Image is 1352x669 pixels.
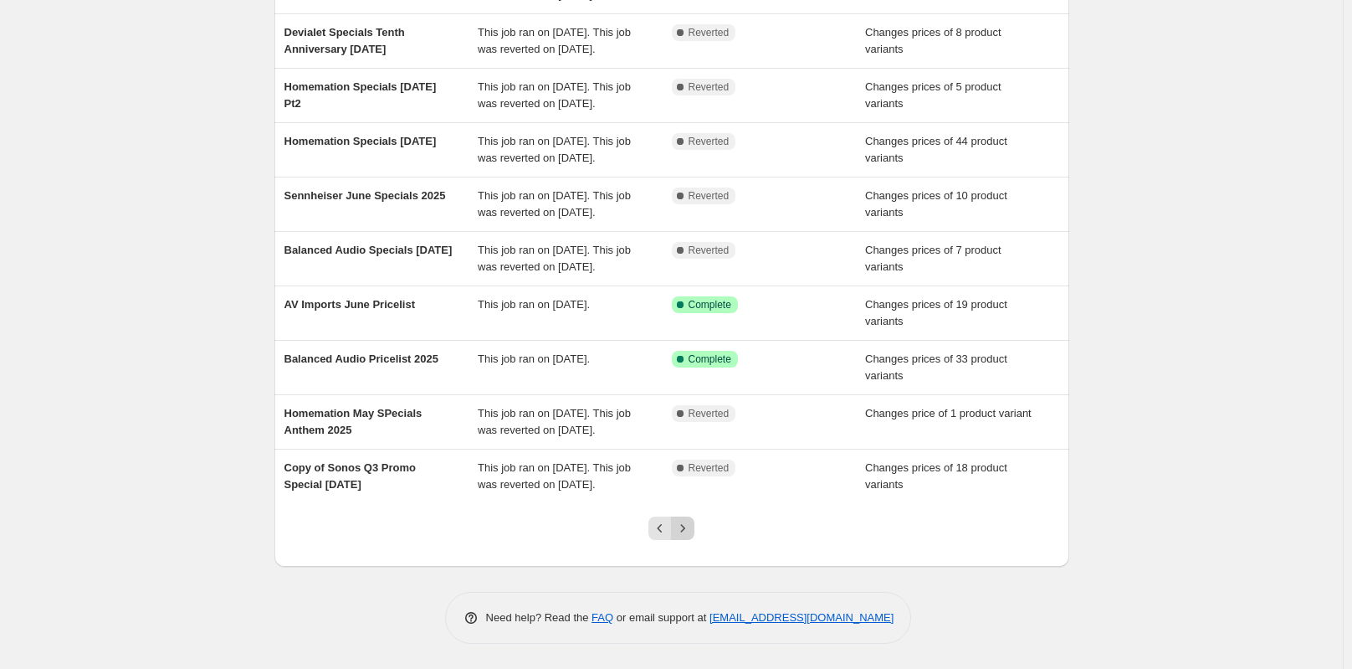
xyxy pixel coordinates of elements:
[613,611,709,624] span: or email support at
[284,407,422,436] span: Homemation May SPecials Anthem 2025
[648,517,672,540] button: Previous
[284,80,437,110] span: Homemation Specials [DATE] Pt2
[689,407,730,420] span: Reverted
[648,517,694,540] nav: Pagination
[689,26,730,39] span: Reverted
[689,244,730,257] span: Reverted
[865,135,1007,164] span: Changes prices of 44 product variants
[689,298,731,311] span: Complete
[709,611,894,624] a: [EMAIL_ADDRESS][DOMAIN_NAME]
[478,461,631,491] span: This job ran on [DATE]. This job was reverted on [DATE].
[478,26,631,55] span: This job ran on [DATE]. This job was reverted on [DATE].
[865,353,1007,382] span: Changes prices of 33 product variants
[865,189,1007,219] span: Changes prices of 10 product variants
[478,353,590,365] span: This job ran on [DATE].
[478,80,631,110] span: This job ran on [DATE]. This job was reverted on [DATE].
[689,189,730,203] span: Reverted
[478,135,631,164] span: This job ran on [DATE]. This job was reverted on [DATE].
[865,244,1001,273] span: Changes prices of 7 product variants
[865,298,1007,327] span: Changes prices of 19 product variants
[284,353,438,365] span: Balanced Audio Pricelist 2025
[865,407,1032,419] span: Changes price of 1 product variant
[284,189,446,202] span: Sennheiser June Specials 2025
[284,298,416,311] span: AV Imports June Pricelist
[478,244,631,273] span: This job ran on [DATE]. This job was reverted on [DATE].
[284,135,437,147] span: Homemation Specials [DATE]
[478,298,590,311] span: This job ran on [DATE].
[689,80,730,94] span: Reverted
[865,80,1001,110] span: Changes prices of 5 product variants
[478,189,631,219] span: This job ran on [DATE]. This job was reverted on [DATE].
[284,26,405,55] span: Devialet Specials Tenth Anniversary [DATE]
[284,244,453,256] span: Balanced Audio Specials [DATE]
[591,611,613,624] a: FAQ
[865,26,1001,55] span: Changes prices of 8 product variants
[689,135,730,148] span: Reverted
[478,407,631,436] span: This job ran on [DATE]. This job was reverted on [DATE].
[865,461,1007,491] span: Changes prices of 18 product variants
[689,461,730,475] span: Reverted
[486,611,592,624] span: Need help? Read the
[689,353,731,366] span: Complete
[284,461,416,491] span: Copy of Sonos Q3 Promo Special [DATE]
[671,517,694,540] button: Next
